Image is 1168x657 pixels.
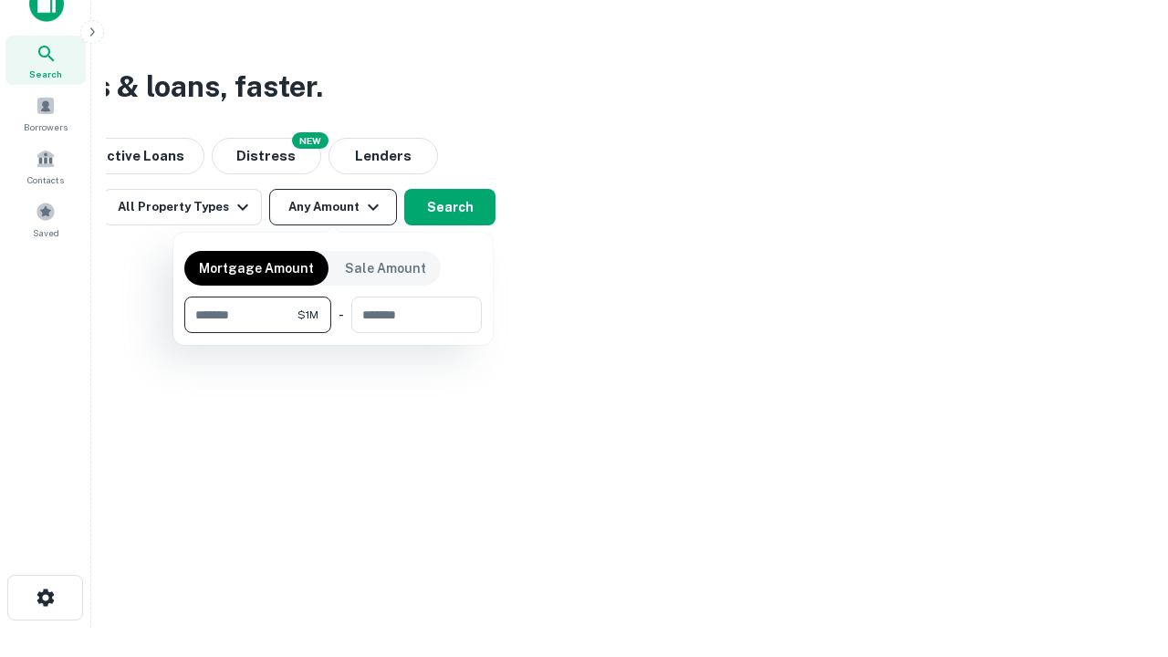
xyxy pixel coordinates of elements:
p: Mortgage Amount [199,258,314,278]
iframe: Chat Widget [1077,511,1168,599]
div: - [339,297,344,333]
p: Sale Amount [345,258,426,278]
span: $1M [297,307,318,323]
